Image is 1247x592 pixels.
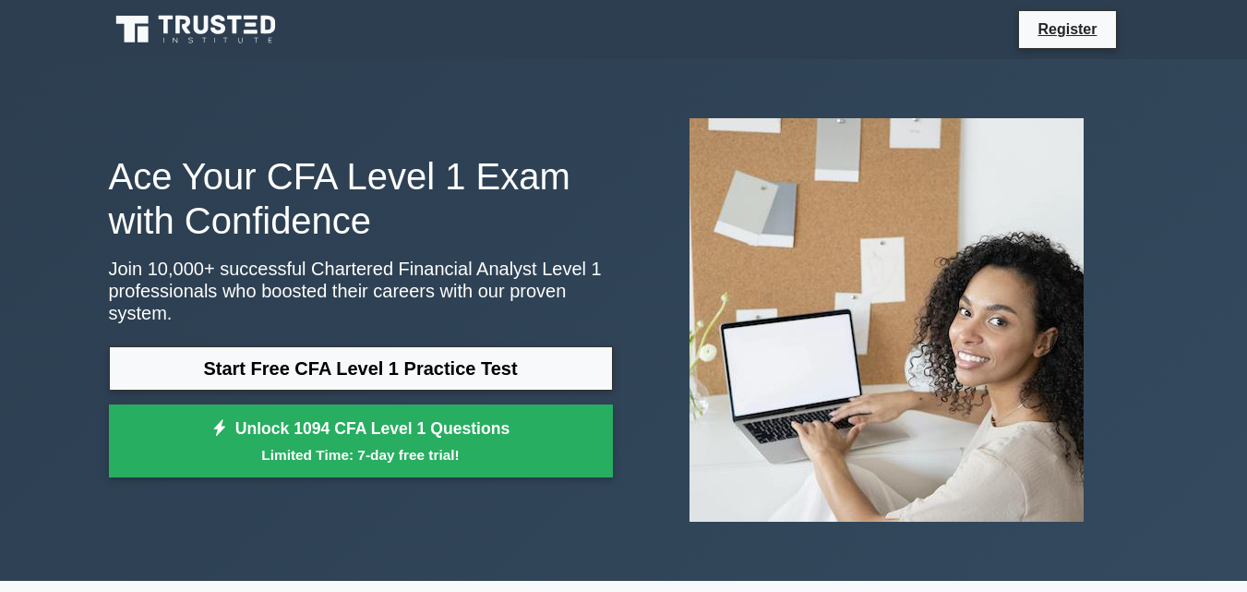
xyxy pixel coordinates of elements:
[132,444,590,465] small: Limited Time: 7-day free trial!
[1026,18,1108,41] a: Register
[109,258,613,324] p: Join 10,000+ successful Chartered Financial Analyst Level 1 professionals who boosted their caree...
[109,346,613,391] a: Start Free CFA Level 1 Practice Test
[109,154,613,243] h1: Ace Your CFA Level 1 Exam with Confidence
[109,405,613,478] a: Unlock 1094 CFA Level 1 QuestionsLimited Time: 7-day free trial!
